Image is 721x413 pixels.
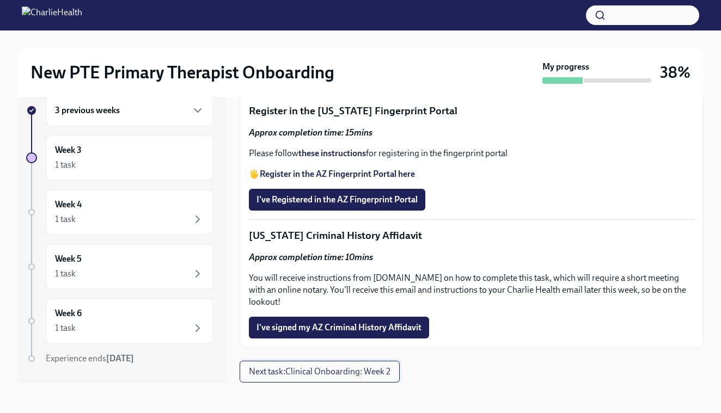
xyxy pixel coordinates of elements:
[55,104,120,116] h6: 3 previous weeks
[46,95,213,126] div: 3 previous weeks
[256,322,421,333] span: I've signed my AZ Criminal History Affidavit
[249,252,373,262] strong: Approx completion time: 10mins
[298,148,366,158] a: these instructions
[22,7,82,24] img: CharlieHealth
[256,194,418,205] span: I've Registered in the AZ Fingerprint Portal
[55,322,76,334] div: 1 task
[55,213,76,225] div: 1 task
[26,135,213,181] a: Week 31 task
[106,353,134,363] strong: [DATE]
[30,61,334,83] h2: New PTE Primary Therapist Onboarding
[260,169,415,179] a: Register in the AZ Fingerprint Portal here
[249,104,694,118] p: Register in the [US_STATE] Fingerprint Portal
[26,244,213,289] a: Week 51 task
[46,353,134,363] span: Experience ends
[542,61,589,73] strong: My progress
[240,361,400,383] button: Next task:Clinical Onboarding: Week 2
[249,147,694,159] p: Please follow for registering in the fingerprint portal
[55,159,76,171] div: 1 task
[26,298,213,344] a: Week 61 task
[249,189,425,211] button: I've Registered in the AZ Fingerprint Portal
[249,127,372,138] strong: Approx completion time: 15mins
[55,253,82,265] h6: Week 5
[249,229,694,243] p: [US_STATE] Criminal History Affidavit
[660,63,691,82] h3: 38%
[55,199,82,211] h6: Week 4
[55,268,76,280] div: 1 task
[249,317,429,338] button: I've signed my AZ Criminal History Affidavit
[55,307,82,319] h6: Week 6
[249,366,390,377] span: Next task : Clinical Onboarding: Week 2
[55,144,82,156] h6: Week 3
[249,168,694,180] p: 🖐️
[26,189,213,235] a: Week 41 task
[249,272,694,308] p: You will receive instructions from [DOMAIN_NAME] on how to complete this task, which will require...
